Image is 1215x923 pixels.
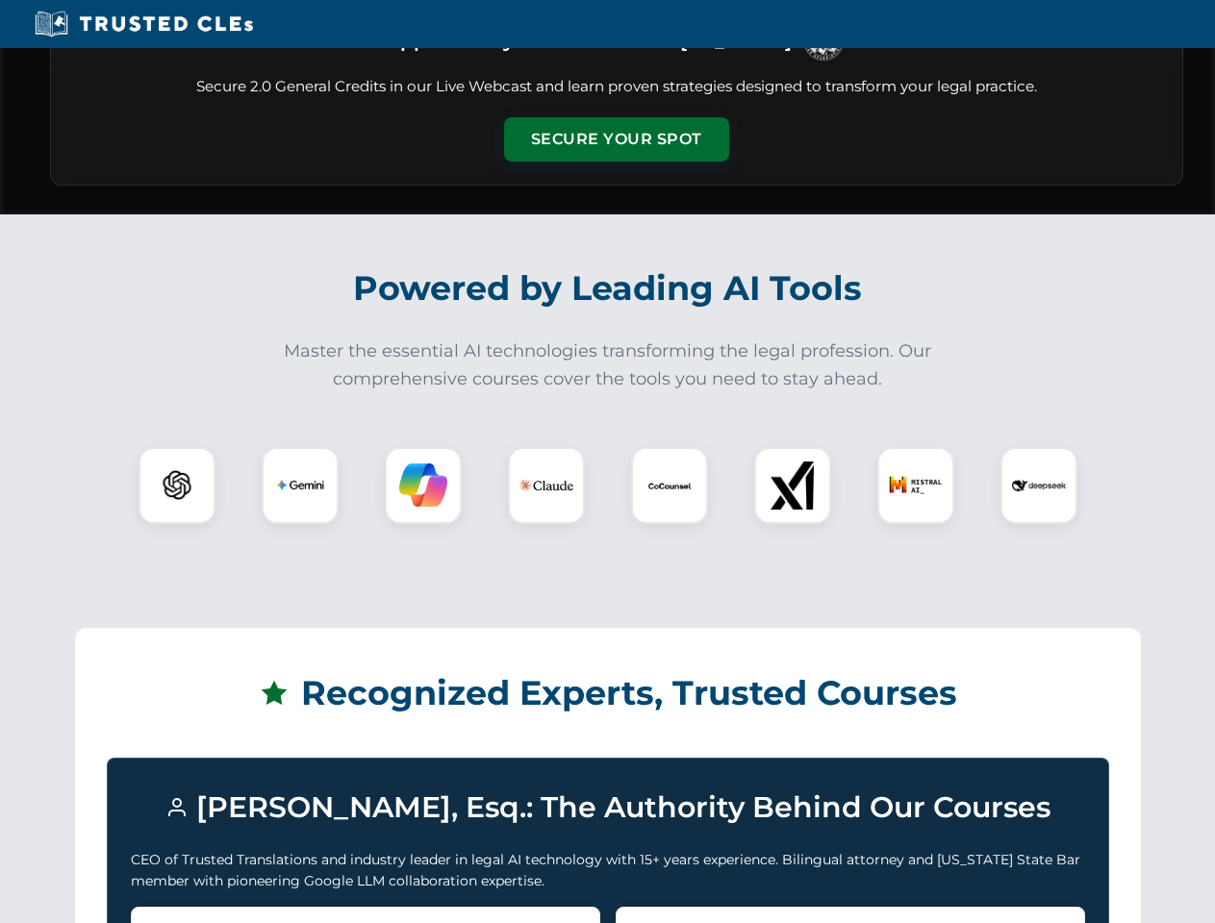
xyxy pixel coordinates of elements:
[385,447,462,524] div: Copilot
[519,459,573,512] img: Claude Logo
[29,10,259,38] img: Trusted CLEs
[149,458,205,513] img: ChatGPT Logo
[1012,459,1066,512] img: DeepSeek Logo
[889,459,943,512] img: Mistral AI Logo
[508,447,585,524] div: Claude
[131,782,1085,834] h3: [PERSON_NAME], Esq.: The Authority Behind Our Courses
[131,849,1085,892] p: CEO of Trusted Translations and industry leader in legal AI technology with 15+ years experience....
[75,255,1141,322] h2: Powered by Leading AI Tools
[271,337,945,393] p: Master the essential AI technologies transforming the legal profession. Our comprehensive courses...
[399,461,447,510] img: Copilot Logo
[74,76,1159,98] p: Secure 2.0 General Credits in our Live Webcast and learn proven strategies designed to transform ...
[1000,447,1077,524] div: DeepSeek
[139,447,215,524] div: ChatGPT
[504,117,729,162] button: Secure Your Spot
[276,461,324,510] img: Gemini Logo
[631,447,708,524] div: CoCounsel
[107,660,1109,727] h2: Recognized Experts, Trusted Courses
[877,447,954,524] div: Mistral AI
[754,447,831,524] div: xAI
[769,461,817,510] img: xAI Logo
[645,461,694,510] img: CoCounsel Logo
[262,447,339,524] div: Gemini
